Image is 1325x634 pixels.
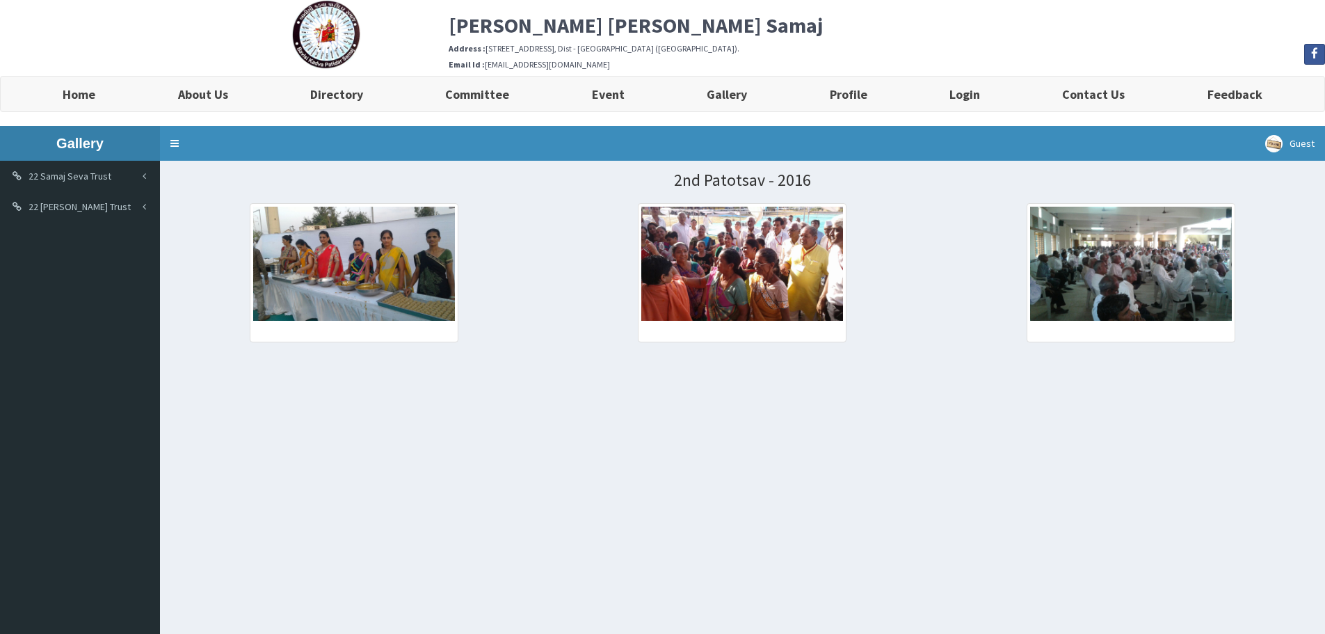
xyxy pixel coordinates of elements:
a: Contact Us [1021,77,1166,111]
b: Feedback [1207,86,1262,102]
b: About Us [178,86,228,102]
a: Gallery [666,77,788,111]
span: Guest [1290,137,1315,150]
a: Guest [1255,126,1325,161]
a: Event [551,77,666,111]
a: Feedback [1166,77,1303,111]
b: Event [592,86,625,102]
a: Home [22,77,136,111]
b: Profile [830,86,867,102]
a: About Us [136,77,268,111]
img: image [1030,207,1232,320]
b: Address : [449,43,485,54]
b: [PERSON_NAME] [PERSON_NAME] Samaj [449,12,823,38]
b: Home [63,86,95,102]
a: Profile [788,77,908,111]
a: Login [908,77,1021,111]
b: Email Id : [449,59,485,70]
a: Committee [404,77,550,111]
h6: [EMAIL_ADDRESS][DOMAIN_NAME] [449,60,1325,69]
span: 22 [PERSON_NAME] Trust [29,200,131,213]
b: Login [949,86,980,102]
b: Directory [310,86,363,102]
b: Committee [445,86,509,102]
h1: 2nd Patotsav - 2016 [170,171,1315,189]
span: 22 Samaj Seva Trust [29,170,111,182]
b: Contact Us [1062,86,1125,102]
b: Gallery [707,86,747,102]
h6: [STREET_ADDRESS], Dist - [GEOGRAPHIC_DATA] ([GEOGRAPHIC_DATA]). [449,44,1325,53]
img: User Image [1265,135,1283,152]
a: Directory [269,77,404,111]
img: image [641,207,843,320]
img: image [253,207,455,320]
b: Gallery [56,136,104,151]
